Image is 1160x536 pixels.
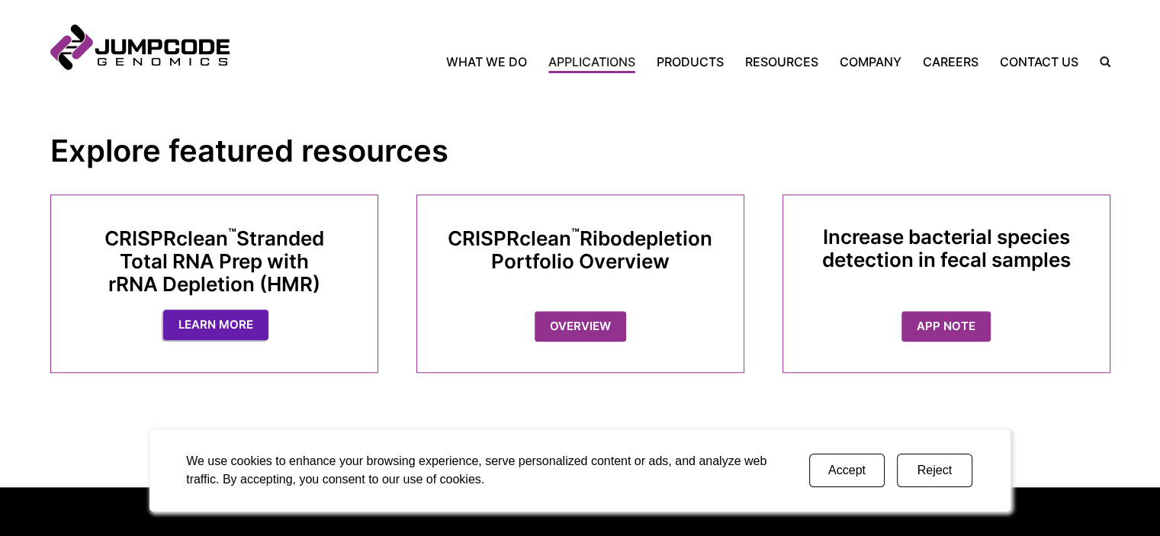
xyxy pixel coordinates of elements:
[912,53,989,71] a: Careers
[446,53,538,71] a: What We Do
[50,132,1110,170] h2: Explore featured resources
[163,310,268,341] a: Learn More
[814,226,1079,271] h3: Increase bacterial species detection in fecal samples
[646,53,734,71] a: Products
[897,454,972,487] button: Reject
[448,226,713,272] h3: CRISPRclean Ribodepletion Portfolio Overview
[901,311,991,342] a: App Note
[538,53,646,71] a: Applications
[1089,56,1110,67] label: Search the site.
[535,311,626,342] a: Overview
[571,225,580,241] sup: ™
[186,454,766,486] span: We use cookies to enhance your browsing experience, serve personalized content or ads, and analyz...
[230,53,1089,71] nav: Primary Navigation
[228,225,236,241] sup: ™
[829,53,912,71] a: Company
[734,53,829,71] a: Resources
[104,226,324,295] h3: CRISPRclean Stranded rRNA Depletion (HMR)
[989,53,1089,71] a: Contact Us
[104,250,324,273] div: Total RNA Prep with
[809,454,885,487] button: Accept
